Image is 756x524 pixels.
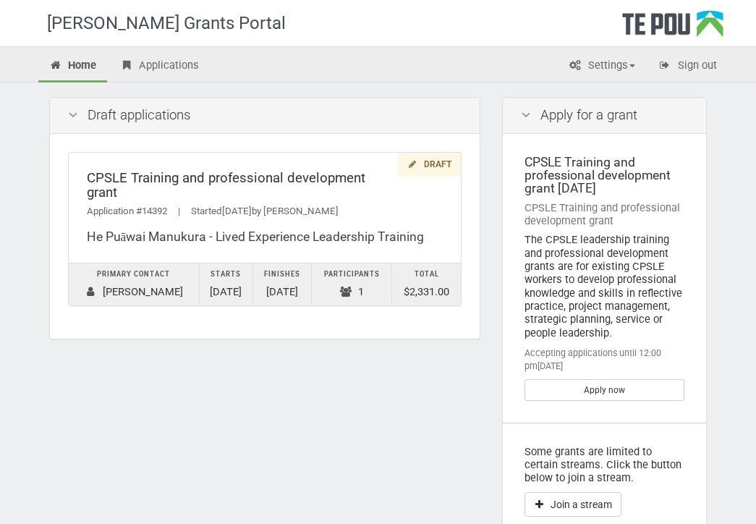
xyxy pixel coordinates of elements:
a: Home [38,51,108,83]
div: Total [399,267,454,282]
div: Apply for a grant [503,98,706,134]
a: Applications [109,51,210,83]
td: $2,331.00 [392,263,461,305]
div: Starts [207,267,245,282]
div: Application #14392 Started by [PERSON_NAME] [87,204,443,219]
div: Accepting applications until 12:00 pm[DATE] [524,347,684,373]
td: 1 [311,263,392,305]
div: He Puāwai Manukura - Lived Experience Leadership Training [87,229,443,245]
div: CPSLE Training and professional development grant [524,201,684,228]
a: Settings [558,51,646,83]
div: Te Pou Logo [622,10,723,46]
button: Join a stream [524,492,621,517]
td: [DATE] [252,263,311,305]
p: Some grants are limited to certain streams. Click the button below to join a stream. [524,445,684,485]
div: Finishes [260,267,304,282]
span: | [167,206,191,216]
div: The CPSLE leadership training and professional development grants are for existing CPSLE workers ... [524,233,684,339]
a: Sign out [647,51,728,83]
td: [DATE] [199,263,252,305]
div: CPSLE Training and professional development grant [DATE] [524,156,684,195]
a: Apply now [524,379,684,401]
div: Participants [319,267,385,282]
span: [DATE] [222,206,252,216]
td: [PERSON_NAME] [69,263,200,305]
div: CPSLE Training and professional development grant [87,171,443,200]
div: Primary contact [76,267,192,282]
div: Draft [398,153,461,177]
div: Draft applications [50,98,480,134]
